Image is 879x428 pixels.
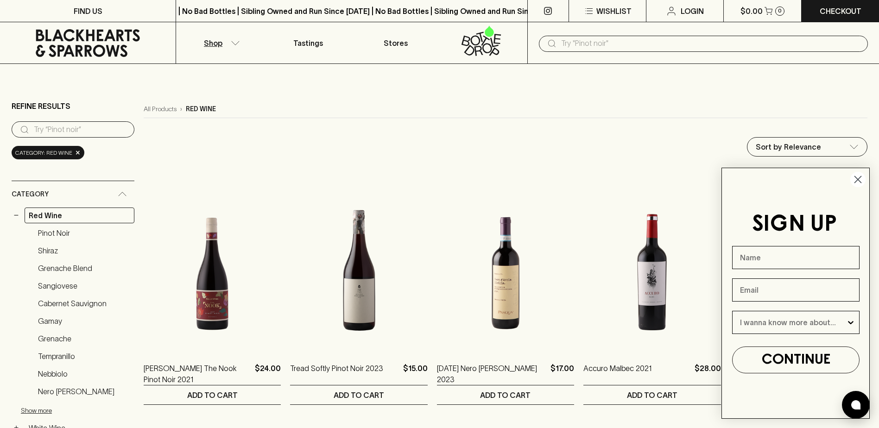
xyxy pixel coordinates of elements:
[144,187,281,349] img: Buller The Nook Pinot Noir 2021
[778,8,782,13] p: 0
[180,104,182,114] p: ›
[34,278,134,294] a: Sangiovese
[290,363,383,385] a: Tread Softly Pinot Noir 2023
[681,6,704,17] p: Login
[480,390,531,401] p: ADD TO CART
[583,385,721,404] button: ADD TO CART
[820,6,861,17] p: Checkout
[756,141,821,152] p: Sort by Relevance
[144,385,281,404] button: ADD TO CART
[712,158,879,428] div: FLYOUT Form
[75,148,81,157] span: ×
[752,214,837,235] span: SIGN UP
[12,101,70,112] p: Refine Results
[12,189,49,200] span: Category
[550,363,574,385] p: $17.00
[186,104,216,114] p: red wine
[747,138,867,156] div: Sort by Relevance
[695,363,721,385] p: $28.00
[34,348,134,364] a: Tempranillo
[732,246,860,269] input: Name
[740,6,763,17] p: $0.00
[12,181,134,208] div: Category
[144,363,251,385] a: [PERSON_NAME] The Nook Pinot Noir 2021
[255,363,281,385] p: $24.00
[34,296,134,311] a: Cabernet Sauvignon
[21,401,142,420] button: Show more
[34,260,134,276] a: Grenache Blend
[384,38,408,49] p: Stores
[352,22,439,63] a: Stores
[34,225,134,241] a: Pinot Noir
[290,385,427,404] button: ADD TO CART
[176,22,264,63] button: Shop
[334,390,384,401] p: ADD TO CART
[627,390,677,401] p: ADD TO CART
[740,311,846,334] input: I wanna know more about...
[144,104,177,114] a: All Products
[850,171,866,188] button: Close dialog
[25,208,134,223] a: Red Wine
[187,390,238,401] p: ADD TO CART
[846,311,855,334] button: Show Options
[15,148,72,157] span: Category: red wine
[34,331,134,346] a: Grenache
[34,122,127,137] input: Try “Pinot noir”
[34,243,134,258] a: Shiraz
[732,346,860,373] button: CONTINUE
[583,363,652,385] a: Accuro Malbec 2021
[34,313,134,329] a: Gamay
[204,38,222,49] p: Shop
[34,366,134,382] a: Nebbiolo
[583,187,721,349] img: Accuro Malbec 2021
[34,384,134,399] a: Nero [PERSON_NAME]
[437,385,574,404] button: ADD TO CART
[437,363,547,385] a: [DATE] Nero [PERSON_NAME] 2023
[561,36,860,51] input: Try "Pinot noir"
[851,400,860,409] img: bubble-icon
[437,187,574,349] img: Pasqua Nero d'Avola 2023
[74,6,102,17] p: FIND US
[290,187,427,349] img: Tread Softly Pinot Noir 2023
[732,278,860,302] input: Email
[293,38,323,49] p: Tastings
[596,6,632,17] p: Wishlist
[403,363,428,385] p: $15.00
[12,211,21,220] button: −
[264,22,352,63] a: Tastings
